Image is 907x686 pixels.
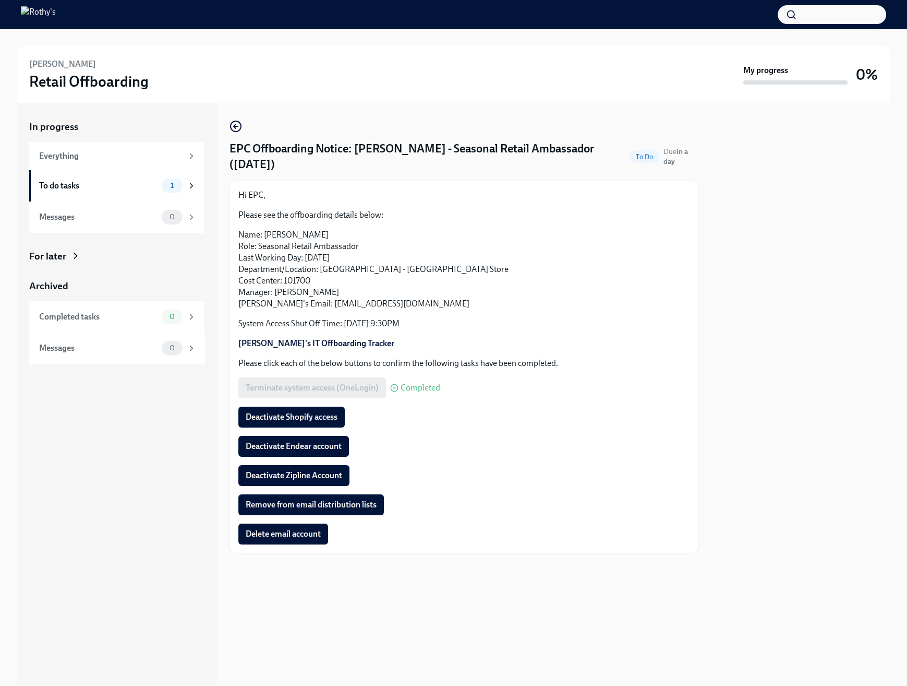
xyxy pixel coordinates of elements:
span: 0 [163,313,181,321]
span: October 7th, 2025 09:00 [663,147,698,167]
a: In progress [29,120,204,134]
div: Completed tasks [39,311,158,323]
button: Remove from email distribution lists [238,494,384,515]
a: For later [29,250,204,263]
span: 0 [163,213,181,221]
a: Completed tasks0 [29,301,204,333]
p: Hi EPC, [238,190,690,201]
strong: in a day [663,147,688,166]
span: To Do [630,153,659,161]
span: 0 [163,344,181,352]
p: Name: [PERSON_NAME] Role: Seasonal Retail Ambassador Last Working Day: [DATE] Department/Location... [238,229,690,310]
h6: [PERSON_NAME] [29,58,96,70]
a: Messages0 [29,202,204,233]
span: Remove from email distribution lists [246,500,377,510]
p: Please see the offboarding details below: [238,209,690,221]
span: Deactivate Endear account [246,441,342,452]
span: Deactivate Shopify access [246,412,337,422]
h3: 0% [856,65,878,84]
div: Messages [39,211,158,223]
span: 1 [164,182,180,190]
strong: My progress [743,65,788,76]
div: To do tasks [39,180,158,192]
button: Deactivate Zipline Account [238,465,349,486]
a: Messages0 [29,333,204,364]
a: Everything [29,142,204,170]
button: Deactivate Shopify access [238,407,345,428]
div: Everything [39,150,183,162]
div: For later [29,250,66,263]
button: Delete email account [238,524,328,545]
span: Delete email account [246,529,321,539]
span: Deactivate Zipline Account [246,470,342,481]
h3: Retail Offboarding [29,72,149,91]
p: System Access Shut Off Time: [DATE] 9:30PM [238,318,690,329]
p: Please click each of the below buttons to confirm the following tasks have been completed. [238,358,690,369]
span: Completed [401,384,440,392]
h4: EPC Offboarding Notice: [PERSON_NAME] - Seasonal Retail Ambassador ([DATE]) [229,141,625,172]
div: Messages [39,342,158,354]
a: Archived [29,279,204,293]
img: Rothy's [21,6,56,23]
a: To do tasks1 [29,170,204,202]
span: Due [663,147,688,166]
button: Deactivate Endear account [238,436,349,457]
a: [PERSON_NAME]'s IT Offboarding Tracker [238,338,394,348]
